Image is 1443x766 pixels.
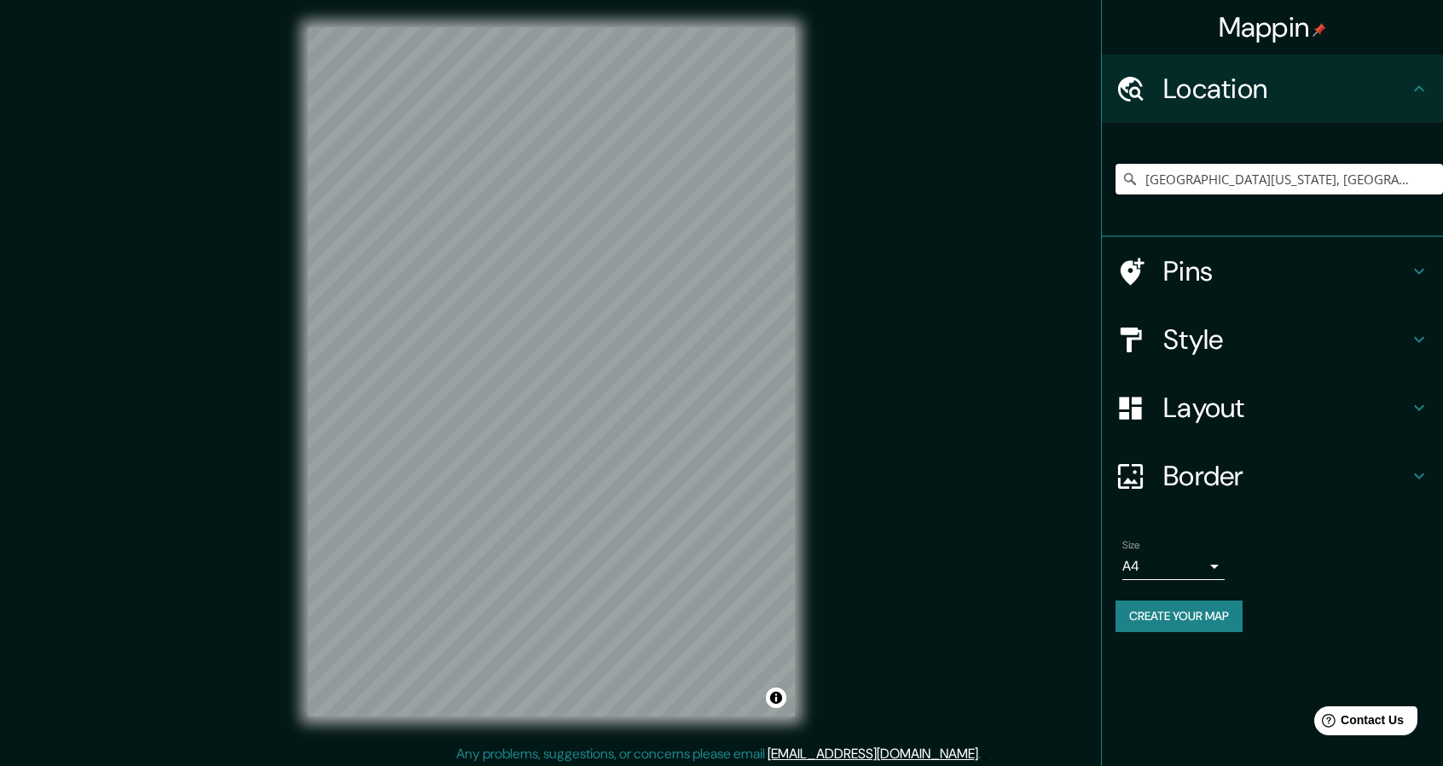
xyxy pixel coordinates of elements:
[1291,699,1424,747] iframe: Help widget launcher
[766,688,786,708] button: Toggle attribution
[1122,553,1225,580] div: A4
[1219,10,1327,44] h4: Mappin
[1122,538,1140,553] label: Size
[1102,237,1443,305] div: Pins
[308,27,795,717] canvas: Map
[1102,442,1443,510] div: Border
[1163,391,1409,425] h4: Layout
[981,744,983,764] div: .
[983,744,987,764] div: .
[1163,254,1409,288] h4: Pins
[1102,374,1443,442] div: Layout
[768,745,978,763] a: [EMAIL_ADDRESS][DOMAIN_NAME]
[1102,55,1443,123] div: Location
[1163,322,1409,357] h4: Style
[456,744,981,764] p: Any problems, suggestions, or concerns please email .
[1163,459,1409,493] h4: Border
[1116,601,1243,632] button: Create your map
[1116,164,1443,194] input: Pick your city or area
[1163,72,1409,106] h4: Location
[1313,23,1326,37] img: pin-icon.png
[1102,305,1443,374] div: Style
